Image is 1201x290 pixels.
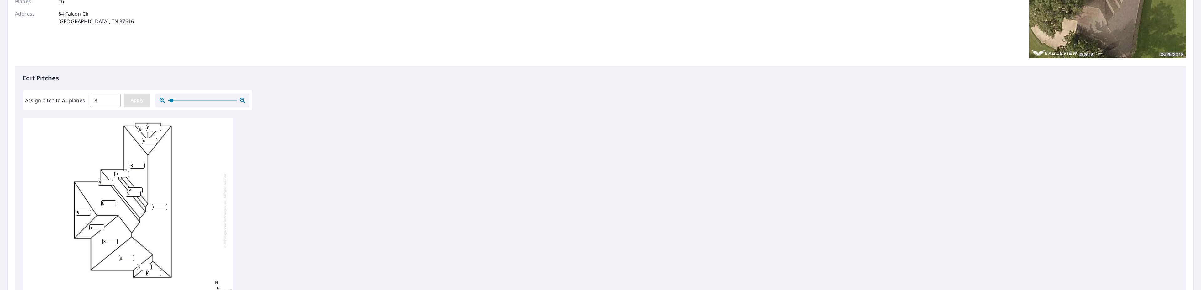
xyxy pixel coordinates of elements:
button: Apply [124,94,150,107]
p: Edit Pitches [23,73,1178,83]
span: Apply [129,96,145,104]
label: Assign pitch to all planes [25,97,85,104]
p: Address [15,10,53,25]
p: 64 Falcon Cir [GEOGRAPHIC_DATA], TN 37616 [58,10,134,25]
input: 00.0 [90,92,121,109]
